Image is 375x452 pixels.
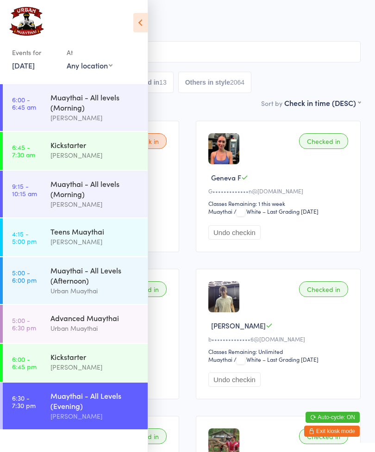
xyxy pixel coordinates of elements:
button: Exit kiosk mode [304,426,360,437]
span: [PERSON_NAME] [14,0,346,10]
div: Muaythai - All levels (Morning) [50,179,140,199]
div: Muaythai - All Levels (Evening) [50,390,140,411]
div: Classes Remaining: Unlimited [208,347,351,355]
span: Geneva F [211,173,241,182]
img: image1715856610.png [208,133,239,164]
div: Kickstarter [50,352,140,362]
div: Checked in [299,133,348,149]
div: Checked in [299,428,348,444]
div: Urban Muaythai [50,323,140,334]
div: G•••••••••••••n@[DOMAIN_NAME] [208,187,351,195]
time: 6:00 - 6:45 pm [12,355,37,370]
time: 6:45 - 7:30 am [12,143,35,158]
button: Undo checkin [208,225,261,240]
div: [PERSON_NAME] [50,236,140,247]
img: Urban Muaythai - Miami [9,7,44,36]
time: 4:15 - 5:00 pm [12,230,37,245]
a: 9:15 -10:15 amMuaythai - All levels (Morning)[PERSON_NAME] [3,171,148,217]
div: Muaythai - All levels (Morning) [50,92,140,112]
div: Muaythai - All Levels (Afternoon) [50,265,140,285]
time: 5:00 - 6:30 pm [12,316,36,331]
div: b••••••••••••••6@[DOMAIN_NAME] [208,335,351,343]
div: [PERSON_NAME] [50,362,140,372]
a: 6:00 -6:45 pmKickstarter[PERSON_NAME] [3,344,148,382]
div: [PERSON_NAME] [50,411,140,421]
span: [PERSON_NAME] [211,321,266,330]
a: 5:00 -6:00 pmMuaythai - All Levels (Afternoon)Urban Muaythai [3,257,148,304]
button: Auto-cycle: ON [306,412,360,423]
div: Advanced Muaythai [50,313,140,323]
div: Muaythai [208,355,232,363]
label: Sort by [261,99,282,108]
span: / White – Last Grading [DATE] [234,207,319,215]
time: 5:00 - 6:00 pm [12,269,37,284]
div: Checked in [299,281,348,297]
a: 6:45 -7:30 amKickstarter[PERSON_NAME] [3,132,148,170]
div: [PERSON_NAME] [50,150,140,161]
span: / White – Last Grading [DATE] [234,355,319,363]
div: Muaythai [208,207,232,215]
a: 6:30 -7:30 pmMuaythai - All Levels (Evening)[PERSON_NAME] [3,383,148,429]
time: 9:15 - 10:15 am [12,182,37,197]
span: [GEOGRAPHIC_DATA] large matted area [14,10,346,19]
a: 4:15 -5:00 pmTeens Muaythai[PERSON_NAME] [3,218,148,256]
div: Urban Muaythai [50,285,140,296]
div: [PERSON_NAME] [50,199,140,210]
div: Events for [12,45,57,60]
time: 6:30 - 7:30 pm [12,394,36,409]
button: Others in style2064 [178,72,251,93]
div: Any location [67,60,112,70]
div: 13 [159,79,167,86]
div: At [67,45,112,60]
time: 6:00 - 6:45 am [12,96,36,111]
div: Classes Remaining: 1 this week [208,199,351,207]
div: Kickstarter [50,140,140,150]
a: 6:00 -6:45 amMuaythai - All levels (Morning)[PERSON_NAME] [3,84,148,131]
button: Undo checkin [208,372,261,387]
a: [DATE] [12,60,35,70]
a: 5:00 -6:30 pmAdvanced MuaythaiUrban Muaythai [3,305,148,343]
div: 2064 [230,79,244,86]
div: Check in time (DESC) [284,98,361,108]
span: Muaythai [14,19,361,28]
div: [PERSON_NAME] [50,112,140,123]
input: Search [14,41,361,62]
img: image1755161234.png [208,281,239,312]
div: Teens Muaythai [50,226,140,236]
